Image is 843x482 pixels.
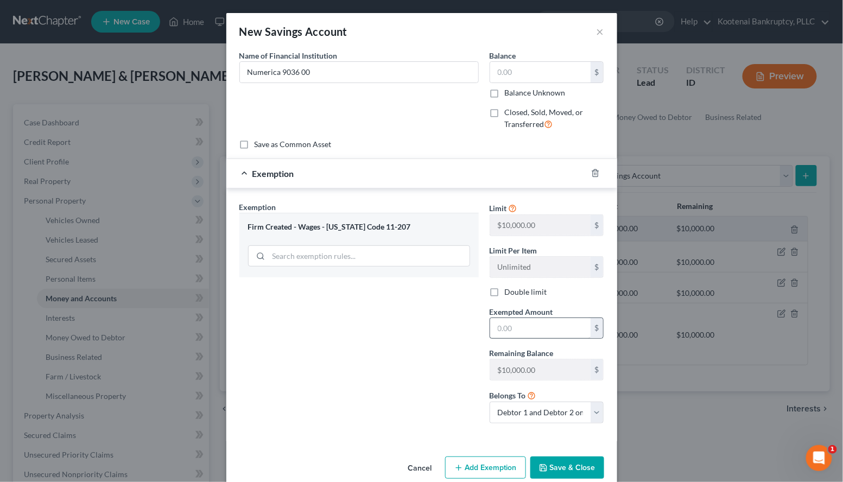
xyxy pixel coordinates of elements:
[490,62,591,83] input: 0.00
[239,24,348,39] div: New Savings Account
[490,50,516,61] label: Balance
[591,257,604,277] div: $
[252,168,294,179] span: Exemption
[269,246,470,267] input: Search exemption rules...
[490,204,507,213] span: Limit
[505,287,547,297] label: Double limit
[591,359,604,380] div: $
[505,87,566,98] label: Balance Unknown
[591,62,604,83] div: $
[806,445,832,471] iframe: Intercom live chat
[490,391,526,400] span: Belongs To
[828,445,837,454] span: 1
[490,307,553,316] span: Exempted Amount
[239,51,338,60] span: Name of Financial Institution
[505,107,584,129] span: Closed, Sold, Moved, or Transferred
[248,222,470,232] div: Firm Created - Wages - [US_STATE] Code 11-207
[490,318,591,339] input: 0.00
[597,25,604,38] button: ×
[239,202,276,212] span: Exemption
[490,257,591,277] input: --
[255,139,332,150] label: Save as Common Asset
[490,215,591,236] input: --
[530,456,604,479] button: Save & Close
[445,456,526,479] button: Add Exemption
[400,458,441,479] button: Cancel
[490,245,537,256] label: Limit Per Item
[490,347,554,359] label: Remaining Balance
[240,62,478,83] input: Enter name...
[490,359,591,380] input: --
[591,215,604,236] div: $
[591,318,604,339] div: $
